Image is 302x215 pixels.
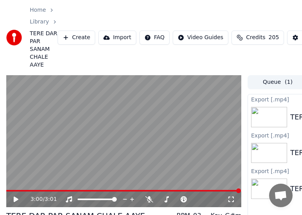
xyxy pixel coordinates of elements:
[30,30,58,69] span: TERE DAR PAR SANAM CHALE AAYE
[269,34,279,42] span: 205
[6,30,22,45] img: youka
[30,6,46,14] a: Home
[246,34,265,42] span: Credits
[139,31,170,45] button: FAQ
[173,31,228,45] button: Video Guides
[31,195,49,203] div: /
[285,78,293,86] span: ( 1 )
[30,18,49,26] a: Library
[98,31,136,45] button: Import
[30,6,58,69] nav: breadcrumb
[45,195,57,203] span: 3:01
[58,31,96,45] button: Create
[231,31,284,45] button: Credits205
[269,184,293,207] a: Open chat
[31,195,43,203] span: 3:00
